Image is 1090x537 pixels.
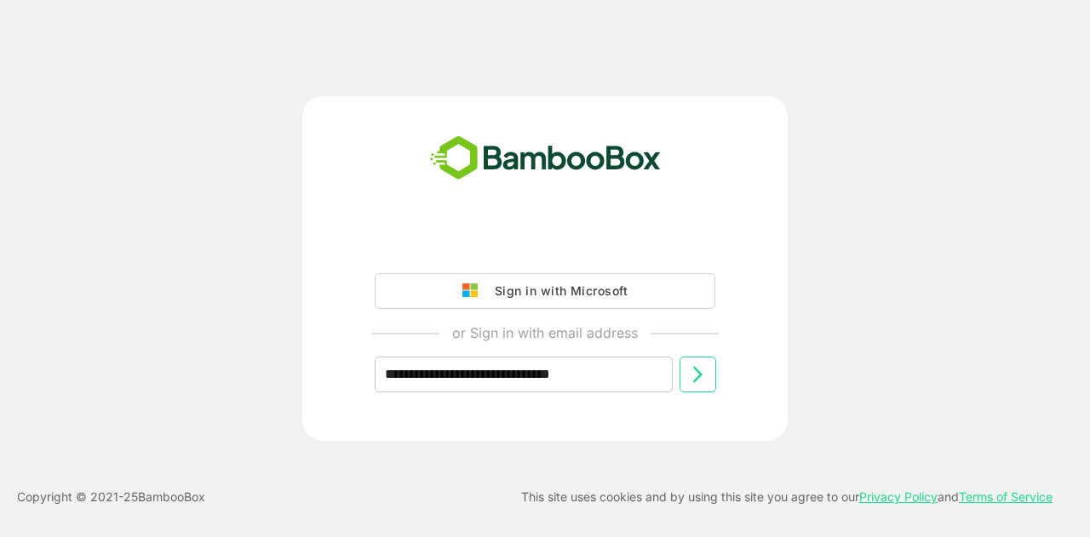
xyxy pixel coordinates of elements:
div: Sign in with Microsoft [486,280,628,302]
button: Sign in with Microsoft [375,273,715,309]
p: This site uses cookies and by using this site you agree to our and [521,487,1053,507]
a: Terms of Service [959,489,1053,504]
p: Copyright © 2021- 25 BambooBox [17,487,205,507]
img: bamboobox [421,130,670,186]
img: google [462,283,486,299]
a: Privacy Policy [859,489,938,504]
iframe: Botão "Fazer login com o Google" [366,226,724,263]
p: or Sign in with email address [452,323,638,343]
